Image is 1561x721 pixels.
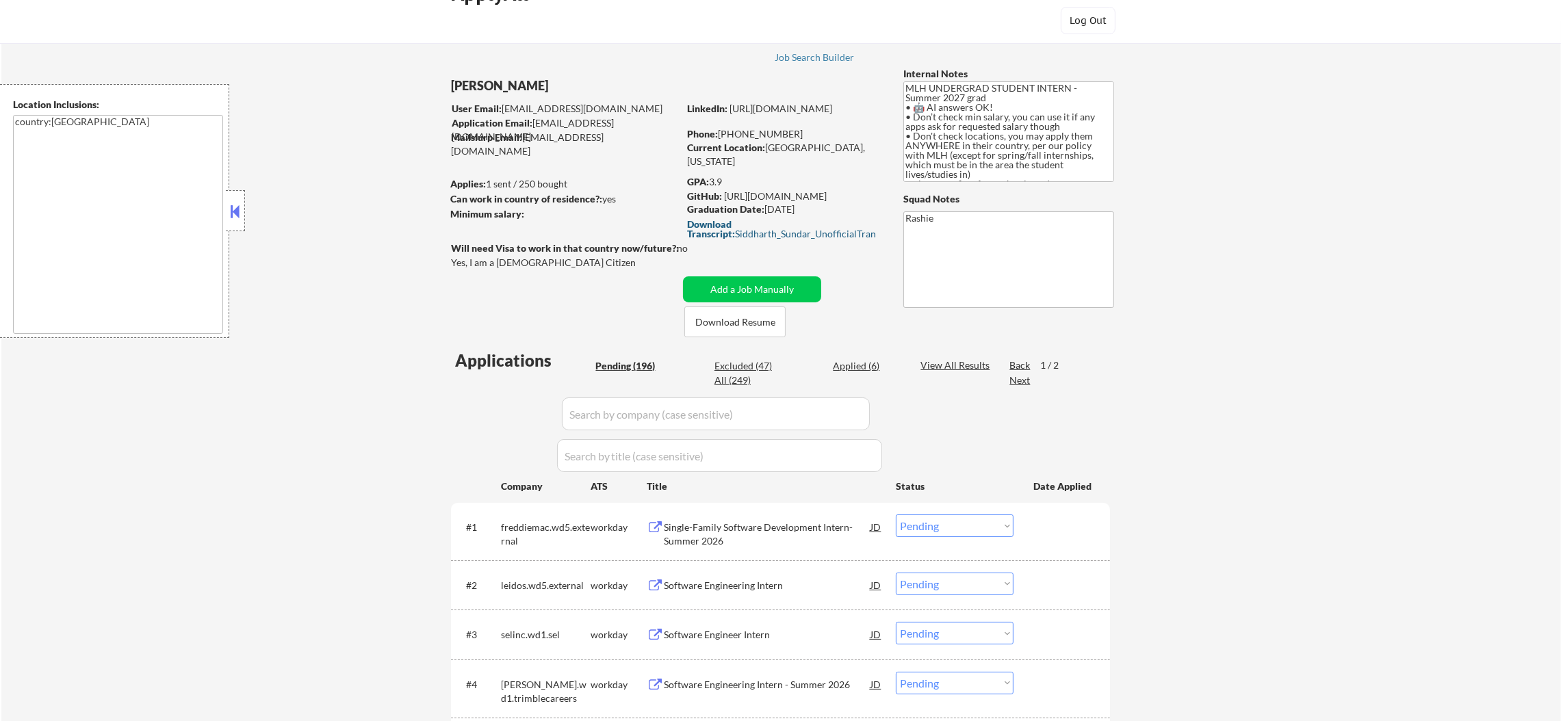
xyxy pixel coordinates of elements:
[591,628,647,642] div: workday
[664,521,870,547] div: Single-Family Software Development Intern- Summer 2026
[466,678,490,692] div: #4
[501,628,591,642] div: selinc.wd1.sel
[730,103,832,114] a: [URL][DOMAIN_NAME]
[869,672,883,696] div: JD
[591,480,647,493] div: ATS
[687,203,764,215] strong: Graduation Date:
[450,192,674,206] div: yes
[920,358,994,372] div: View All Results
[775,53,855,62] div: Job Search Builder
[450,193,602,205] strong: Can work in country of residence?:
[714,359,783,373] div: Excluded (47)
[647,480,883,493] div: Title
[501,521,591,547] div: freddiemac.wd5.external
[664,678,870,692] div: Software Engineering Intern - Summer 2026
[450,178,486,189] strong: Applies:
[451,131,522,143] strong: Mailslurp Email:
[687,142,765,153] strong: Current Location:
[591,521,647,534] div: workday
[714,373,783,387] div: All (249)
[452,116,678,143] div: [EMAIL_ADDRESS][DOMAIN_NAME]
[664,579,870,592] div: Software Engineering Intern
[687,220,877,248] div: Siddharth_Sundar_UnofficialTranscript.pdf
[1033,480,1094,493] div: Date Applied
[1040,358,1072,372] div: 1 / 2
[501,678,591,705] div: [PERSON_NAME].wd1.trimblecareers
[687,127,881,141] div: [PHONE_NUMBER]
[451,131,678,157] div: [EMAIL_ADDRESS][DOMAIN_NAME]
[687,103,727,114] strong: LinkedIn:
[452,103,502,114] strong: User Email:
[591,579,647,592] div: workday
[501,579,591,592] div: leidos.wd5.external
[562,397,870,430] input: Search by company (case sensitive)
[687,190,722,202] strong: GitHub:
[452,117,532,129] strong: Application Email:
[450,177,678,191] div: 1 sent / 250 bought
[833,359,901,373] div: Applied (6)
[687,141,881,168] div: [GEOGRAPHIC_DATA], [US_STATE]
[452,102,678,116] div: [EMAIL_ADDRESS][DOMAIN_NAME]
[13,98,224,112] div: Location Inclusions:
[451,242,679,254] strong: Will need Visa to work in that country now/future?:
[501,480,591,493] div: Company
[677,241,716,255] div: no
[687,202,881,216] div: [DATE]
[869,622,883,646] div: JD
[724,190,827,202] a: [URL][DOMAIN_NAME]
[451,77,732,94] div: [PERSON_NAME]
[1009,373,1031,387] div: Next
[896,473,1014,498] div: Status
[903,192,1114,206] div: Squad Notes
[466,628,490,642] div: #3
[450,208,524,220] strong: Minimum salary:
[683,276,821,302] button: Add a Job Manually
[869,573,883,597] div: JD
[687,175,883,189] div: 3.9
[455,352,591,369] div: Applications
[687,128,718,140] strong: Phone:
[466,521,490,534] div: #1
[687,219,877,239] a: Download Transcript:Siddharth_Sundar_UnofficialTranscript.pdf
[869,514,883,539] div: JD
[451,256,682,270] div: Yes, I am a [DEMOGRAPHIC_DATA] Citizen
[775,52,855,66] a: Job Search Builder
[466,579,490,592] div: #2
[557,439,882,472] input: Search by title (case sensitive)
[687,176,709,187] strong: GPA:
[595,359,664,373] div: Pending (196)
[1061,7,1115,34] button: Log Out
[1009,358,1031,372] div: Back
[591,678,647,692] div: workday
[903,67,1114,81] div: Internal Notes
[687,218,735,239] strong: Download Transcript:
[664,628,870,642] div: Software Engineer Intern
[684,306,786,337] button: Download Resume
